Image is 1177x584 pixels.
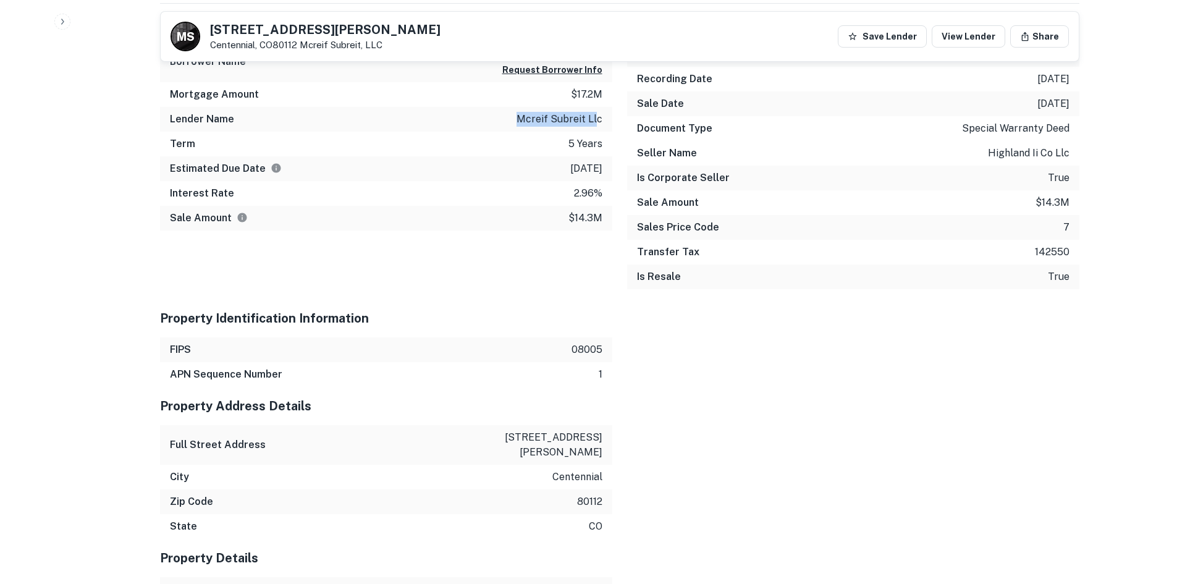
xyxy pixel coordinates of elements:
[599,367,602,382] p: 1
[271,163,282,174] svg: Estimate is based on a standard schedule for this type of loan.
[170,367,282,382] h6: APN Sequence Number
[300,40,382,50] a: Mcreif Subreit, LLC
[210,23,441,36] h5: [STREET_ADDRESS][PERSON_NAME]
[552,470,602,485] p: centennial
[637,171,730,185] h6: Is Corporate Seller
[170,87,259,102] h6: Mortgage Amount
[1037,72,1069,87] p: [DATE]
[568,137,602,151] p: 5 years
[170,342,191,357] h6: FIPS
[570,161,602,176] p: [DATE]
[491,430,602,460] p: [STREET_ADDRESS][PERSON_NAME]
[517,112,602,127] p: mcreif subreit llc
[170,494,213,509] h6: Zip Code
[170,438,266,452] h6: Full Street Address
[932,25,1005,48] a: View Lender
[589,519,602,534] p: co
[502,62,602,77] button: Request Borrower Info
[637,121,712,136] h6: Document Type
[170,137,195,151] h6: Term
[170,186,234,201] h6: Interest Rate
[160,309,612,328] h5: Property Identification Information
[1037,96,1069,111] p: [DATE]
[170,470,189,485] h6: City
[637,72,712,87] h6: Recording Date
[170,211,248,226] h6: Sale Amount
[637,96,684,111] h6: Sale Date
[577,494,602,509] p: 80112
[574,186,602,201] p: 2.96%
[1115,446,1177,505] iframe: Chat Widget
[637,220,719,235] h6: Sales Price Code
[1048,171,1069,185] p: true
[962,121,1069,136] p: special warranty deed
[170,54,246,69] h6: Borrower Name
[170,161,282,176] h6: Estimated Due Date
[160,549,612,567] h5: Property Details
[177,28,193,45] p: M S
[637,269,681,284] h6: Is Resale
[637,146,697,161] h6: Seller Name
[1063,220,1069,235] p: 7
[637,195,699,210] h6: Sale Amount
[171,22,200,51] a: M S
[838,25,927,48] button: Save Lender
[637,245,699,260] h6: Transfer Tax
[170,519,197,534] h6: State
[210,40,441,51] p: Centennial, CO80112
[571,87,602,102] p: $17.2m
[1010,25,1069,48] button: Share
[170,112,234,127] h6: Lender Name
[160,397,612,415] h5: Property Address Details
[568,211,602,226] p: $14.3m
[237,212,248,223] svg: The values displayed on the website are for informational purposes only and may be reported incor...
[1036,195,1069,210] p: $14.3m
[572,342,602,357] p: 08005
[1048,269,1069,284] p: true
[988,146,1069,161] p: highland ii co llc
[1035,245,1069,260] p: 142550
